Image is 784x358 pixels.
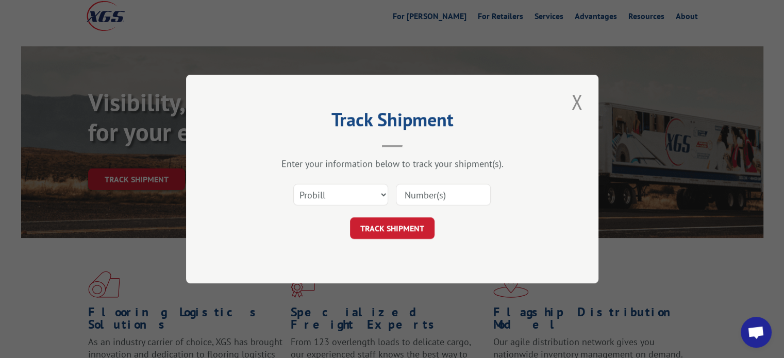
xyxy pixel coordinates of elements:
button: Close modal [568,88,586,116]
input: Number(s) [396,184,491,206]
a: Open chat [741,317,772,348]
button: TRACK SHIPMENT [350,217,435,239]
div: Enter your information below to track your shipment(s). [238,158,547,169]
h2: Track Shipment [238,112,547,132]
